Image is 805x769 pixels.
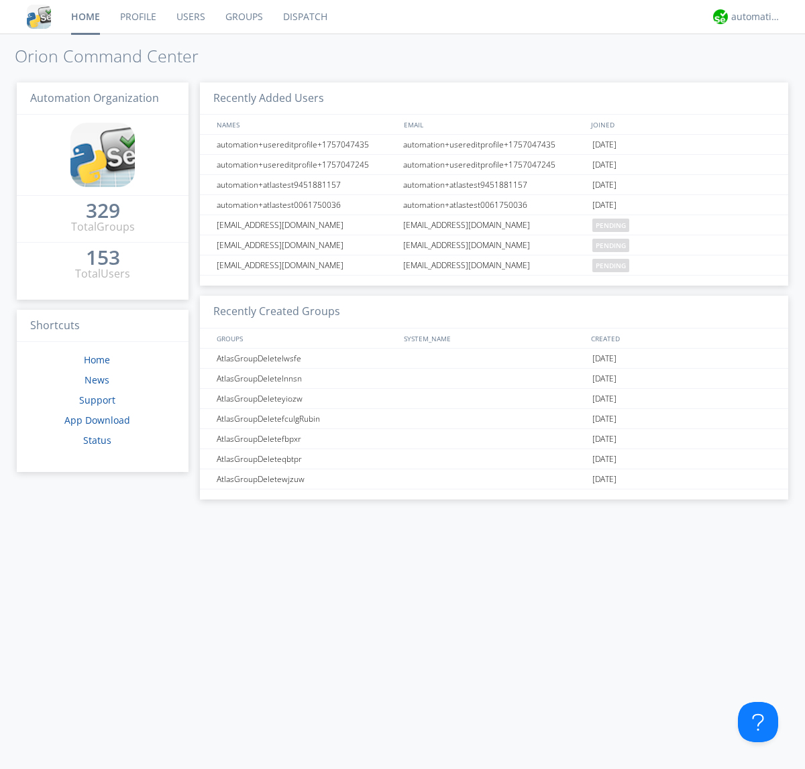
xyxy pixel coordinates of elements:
[84,353,110,366] a: Home
[592,195,616,215] span: [DATE]
[213,469,399,489] div: AtlasGroupDeletewjzuw
[592,155,616,175] span: [DATE]
[200,235,788,255] a: [EMAIL_ADDRESS][DOMAIN_NAME][EMAIL_ADDRESS][DOMAIN_NAME]pending
[213,255,399,275] div: [EMAIL_ADDRESS][DOMAIN_NAME]
[400,329,588,348] div: SYSTEM_NAME
[71,219,135,235] div: Total Groups
[400,255,589,275] div: [EMAIL_ADDRESS][DOMAIN_NAME]
[213,135,399,154] div: automation+usereditprofile+1757047435
[200,469,788,489] a: AtlasGroupDeletewjzuw[DATE]
[64,414,130,426] a: App Download
[592,259,629,272] span: pending
[588,329,775,348] div: CREATED
[200,429,788,449] a: AtlasGroupDeletefbpxr[DATE]
[30,91,159,105] span: Automation Organization
[213,155,399,174] div: automation+usereditprofile+1757047245
[85,373,109,386] a: News
[592,469,616,489] span: [DATE]
[592,219,629,232] span: pending
[592,389,616,409] span: [DATE]
[200,82,788,115] h3: Recently Added Users
[592,349,616,369] span: [DATE]
[213,349,399,368] div: AtlasGroupDeletelwsfe
[200,449,788,469] a: AtlasGroupDeleteqbtpr[DATE]
[17,310,189,343] h3: Shortcuts
[400,155,589,174] div: automation+usereditprofile+1757047245
[213,195,399,215] div: automation+atlastest0061750036
[592,429,616,449] span: [DATE]
[86,251,120,264] div: 153
[213,369,399,388] div: AtlasGroupDeletelnnsn
[200,135,788,155] a: automation+usereditprofile+1757047435automation+usereditprofile+1757047435[DATE]
[592,449,616,469] span: [DATE]
[400,215,589,235] div: [EMAIL_ADDRESS][DOMAIN_NAME]
[86,204,120,219] a: 329
[200,296,788,329] h3: Recently Created Groups
[713,9,728,24] img: d2d01cd9b4174d08988066c6d424eccd
[213,175,399,194] div: automation+atlastest9451881157
[213,215,399,235] div: [EMAIL_ADDRESS][DOMAIN_NAME]
[400,235,589,255] div: [EMAIL_ADDRESS][DOMAIN_NAME]
[592,369,616,389] span: [DATE]
[200,389,788,409] a: AtlasGroupDeleteyiozw[DATE]
[400,135,589,154] div: automation+usereditprofile+1757047435
[592,239,629,252] span: pending
[588,115,775,134] div: JOINED
[400,195,589,215] div: automation+atlastest0061750036
[738,702,778,742] iframe: Toggle Customer Support
[70,123,135,187] img: cddb5a64eb264b2086981ab96f4c1ba7
[86,204,120,217] div: 329
[27,5,51,29] img: cddb5a64eb264b2086981ab96f4c1ba7
[79,394,115,406] a: Support
[200,349,788,369] a: AtlasGroupDeletelwsfe[DATE]
[200,155,788,175] a: automation+usereditprofile+1757047245automation+usereditprofile+1757047245[DATE]
[200,369,788,389] a: AtlasGroupDeletelnnsn[DATE]
[213,235,399,255] div: [EMAIL_ADDRESS][DOMAIN_NAME]
[200,409,788,429] a: AtlasGroupDeletefculgRubin[DATE]
[592,135,616,155] span: [DATE]
[213,115,397,134] div: NAMES
[75,266,130,282] div: Total Users
[213,429,399,449] div: AtlasGroupDeletefbpxr
[213,449,399,469] div: AtlasGroupDeleteqbtpr
[200,215,788,235] a: [EMAIL_ADDRESS][DOMAIN_NAME][EMAIL_ADDRESS][DOMAIN_NAME]pending
[400,175,589,194] div: automation+atlastest9451881157
[213,389,399,408] div: AtlasGroupDeleteyiozw
[200,175,788,195] a: automation+atlastest9451881157automation+atlastest9451881157[DATE]
[592,409,616,429] span: [DATE]
[200,255,788,276] a: [EMAIL_ADDRESS][DOMAIN_NAME][EMAIL_ADDRESS][DOMAIN_NAME]pending
[200,195,788,215] a: automation+atlastest0061750036automation+atlastest0061750036[DATE]
[86,251,120,266] a: 153
[213,409,399,428] div: AtlasGroupDeletefculgRubin
[213,329,397,348] div: GROUPS
[731,10,782,23] div: automation+atlas
[83,434,111,447] a: Status
[592,175,616,195] span: [DATE]
[400,115,588,134] div: EMAIL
